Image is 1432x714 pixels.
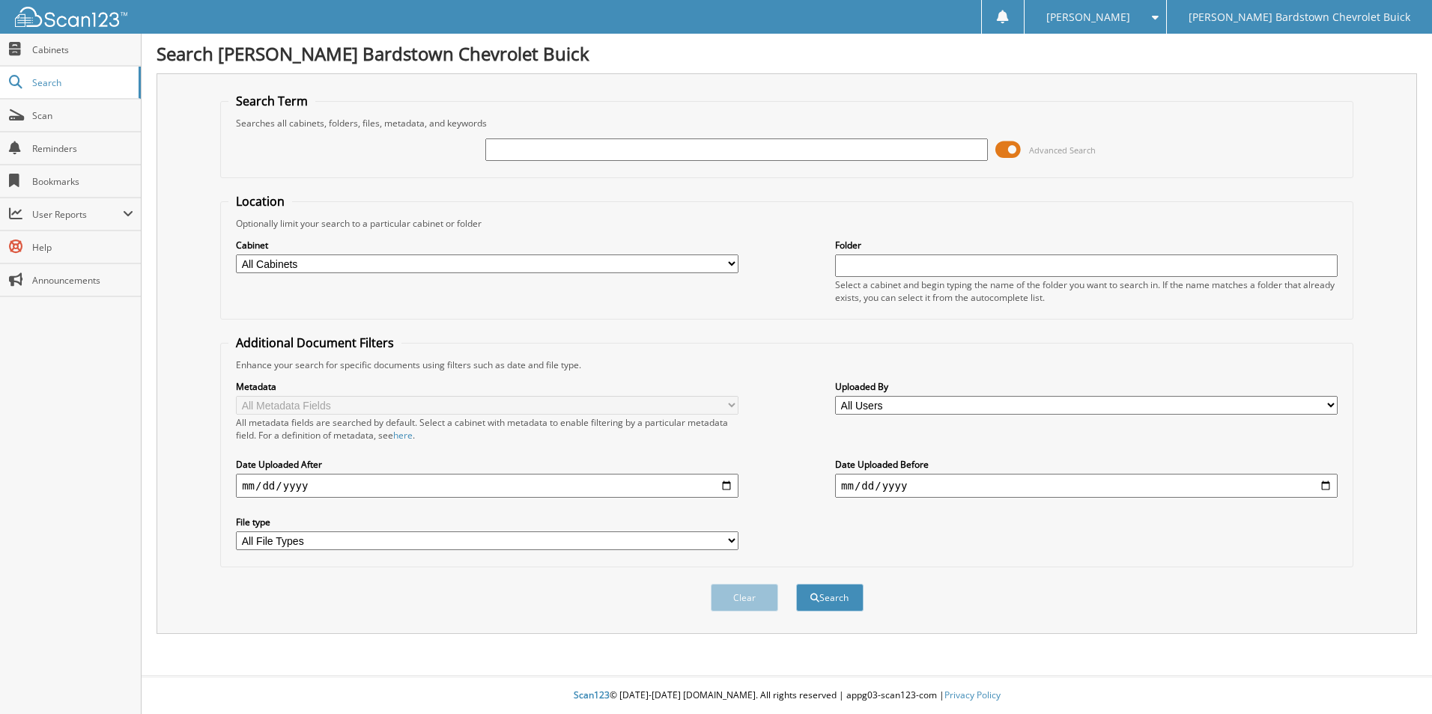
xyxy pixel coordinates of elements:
span: Help [32,241,133,254]
span: Advanced Search [1029,144,1096,156]
label: Metadata [236,380,738,393]
label: Date Uploaded After [236,458,738,471]
label: Date Uploaded Before [835,458,1338,471]
span: Scan123 [574,689,610,701]
label: Folder [835,239,1338,251]
span: Reminders [32,142,133,155]
div: Enhance your search for specific documents using filters such as date and file type. [228,358,1345,371]
legend: Additional Document Filters [228,335,401,351]
input: end [835,474,1338,498]
span: Announcements [32,274,133,287]
button: Clear [711,584,778,611]
span: Cabinets [32,43,133,56]
span: User Reports [32,208,123,221]
label: Cabinet [236,239,738,251]
div: All metadata fields are searched by default. Select a cabinet with metadata to enable filtering b... [236,416,738,442]
div: © [DATE]-[DATE] [DOMAIN_NAME]. All rights reserved | appg03-scan123-com | [142,677,1432,714]
div: Select a cabinet and begin typing the name of the folder you want to search in. If the name match... [835,278,1338,304]
span: [PERSON_NAME] [1046,13,1130,22]
label: File type [236,516,738,528]
legend: Location [228,193,292,210]
input: start [236,474,738,498]
div: Optionally limit your search to a particular cabinet or folder [228,217,1345,230]
button: Search [796,584,864,611]
a: Privacy Policy [944,689,1001,701]
img: scan123-logo-white.svg [15,7,127,27]
span: [PERSON_NAME] Bardstown Chevrolet Buick [1189,13,1410,22]
legend: Search Term [228,93,315,109]
span: Bookmarks [32,175,133,188]
span: Scan [32,109,133,122]
a: here [393,429,413,442]
span: Search [32,76,131,89]
h1: Search [PERSON_NAME] Bardstown Chevrolet Buick [157,41,1417,66]
div: Searches all cabinets, folders, files, metadata, and keywords [228,117,1345,129]
label: Uploaded By [835,380,1338,393]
